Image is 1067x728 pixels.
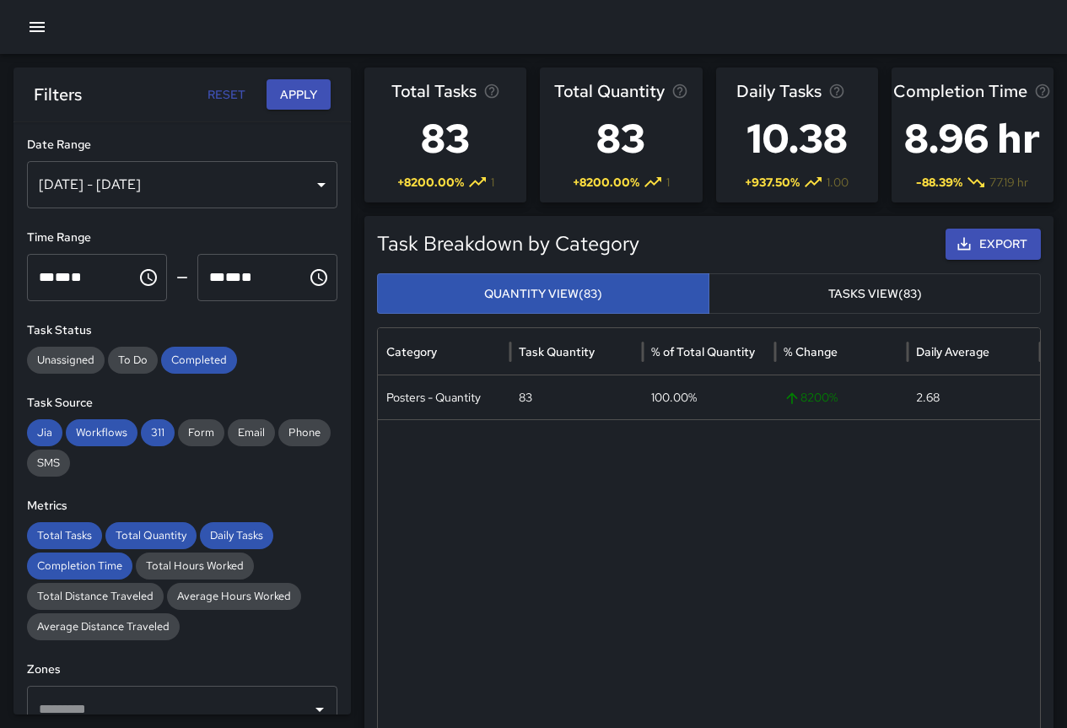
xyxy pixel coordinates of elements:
[308,698,331,721] button: Open
[55,271,71,283] span: Minutes
[377,273,709,315] button: Quantity View(83)
[946,229,1041,260] button: Export
[241,271,252,283] span: Meridiem
[643,375,775,419] div: 100.00%
[267,79,331,111] button: Apply
[709,273,1041,315] button: Tasks View(83)
[209,271,225,283] span: Hours
[1034,83,1051,100] svg: Average time taken to complete tasks in the selected period, compared to the previous period.
[27,136,337,154] h6: Date Range
[66,419,137,446] div: Workflows
[71,271,82,283] span: Meridiem
[27,588,164,605] span: Total Distance Traveled
[828,83,845,100] svg: Average number of tasks per day in the selected period, compared to the previous period.
[893,105,1051,172] h3: 8.96 hr
[161,347,237,374] div: Completed
[108,352,158,369] span: To Do
[27,161,337,208] div: [DATE] - [DATE]
[228,419,275,446] div: Email
[27,394,337,413] h6: Task Source
[27,419,62,446] div: Jia
[136,553,254,580] div: Total Hours Worked
[666,174,670,191] span: 1
[27,558,132,574] span: Completion Time
[510,375,643,419] div: 83
[108,347,158,374] div: To Do
[391,105,500,172] h3: 83
[27,661,337,679] h6: Zones
[27,455,70,472] span: SMS
[386,344,437,359] div: Category
[27,527,102,544] span: Total Tasks
[105,522,197,549] div: Total Quantity
[178,424,224,441] span: Form
[827,174,849,191] span: 1.00
[27,321,337,340] h6: Task Status
[27,352,105,369] span: Unassigned
[302,261,336,294] button: Choose time, selected time is 11:59 PM
[916,344,989,359] div: Daily Average
[745,174,800,191] span: + 937.50 %
[66,424,137,441] span: Workflows
[178,419,224,446] div: Form
[200,527,273,544] span: Daily Tasks
[27,347,105,374] div: Unassigned
[736,105,858,172] h3: 10.38
[554,78,665,105] span: Total Quantity
[378,375,510,419] div: Posters - Quantity
[377,230,873,257] h5: Task Breakdown by Category
[278,419,331,446] div: Phone
[989,174,1028,191] span: 77.19 hr
[893,78,1027,105] span: Completion Time
[27,618,180,635] span: Average Distance Traveled
[27,497,337,515] h6: Metrics
[141,424,175,441] span: 311
[200,522,273,549] div: Daily Tasks
[136,558,254,574] span: Total Hours Worked
[278,424,331,441] span: Phone
[736,78,822,105] span: Daily Tasks
[483,83,500,100] svg: Total number of tasks in the selected period, compared to the previous period.
[573,174,639,191] span: + 8200.00 %
[784,344,838,359] div: % Change
[167,583,301,610] div: Average Hours Worked
[27,613,180,640] div: Average Distance Traveled
[916,174,962,191] span: -88.39 %
[34,81,82,108] h6: Filters
[132,261,165,294] button: Choose time, selected time is 12:00 AM
[27,553,132,580] div: Completion Time
[167,588,301,605] span: Average Hours Worked
[161,352,237,369] span: Completed
[27,583,164,610] div: Total Distance Traveled
[397,174,464,191] span: + 8200.00 %
[671,83,688,100] svg: Total task quantity in the selected period, compared to the previous period.
[519,344,595,359] div: Task Quantity
[391,78,477,105] span: Total Tasks
[228,424,275,441] span: Email
[27,424,62,441] span: Jia
[225,271,241,283] span: Minutes
[141,419,175,446] div: 311
[105,527,197,544] span: Total Quantity
[554,105,688,172] h3: 83
[27,229,337,247] h6: Time Range
[199,79,253,111] button: Reset
[651,344,755,359] div: % of Total Quantity
[27,522,102,549] div: Total Tasks
[39,271,55,283] span: Hours
[784,376,899,419] span: 8200 %
[491,174,494,191] span: 1
[27,450,70,477] div: SMS
[908,375,1040,419] div: 2.68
